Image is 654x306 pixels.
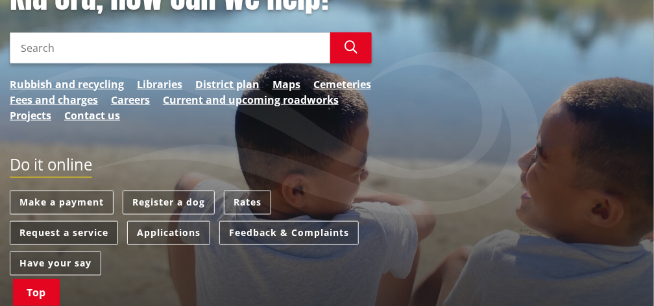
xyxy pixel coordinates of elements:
a: Libraries [137,76,182,92]
a: District plan [195,76,260,92]
a: Rubbish and recycling [10,76,124,92]
a: Applications [127,221,210,245]
a: Rates [224,191,271,215]
a: Make a payment [10,191,114,215]
a: Feedback & Complaints [219,221,359,245]
a: Projects [10,108,51,123]
h2: Do it online [10,156,92,178]
a: Top [13,279,60,306]
a: Maps [272,76,300,92]
a: Have your say [10,252,101,276]
input: Search input [10,32,330,64]
a: Fees and charges [10,92,98,108]
a: Cemeteries [313,76,371,92]
a: Contact us [64,108,120,123]
a: Request a service [10,221,118,245]
a: Current and upcoming roadworks [163,92,339,108]
a: Register a dog [123,191,215,215]
iframe: Messenger Launcher [594,252,641,298]
a: Careers [111,92,150,108]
